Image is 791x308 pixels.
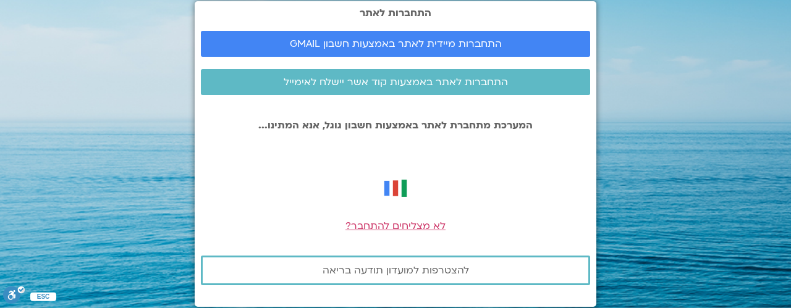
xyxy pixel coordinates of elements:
p: המערכת מתחברת לאתר באמצעות חשבון גוגל, אנא המתינו... [201,120,590,131]
h2: התחברות לאתר [201,7,590,19]
a: להצטרפות למועדון תודעה בריאה [201,256,590,285]
a: התחברות לאתר באמצעות קוד אשר יישלח לאימייל [201,69,590,95]
span: התחברות לאתר באמצעות קוד אשר יישלח לאימייל [284,77,508,88]
a: לא מצליחים להתחבר? [345,219,446,233]
a: התחברות מיידית לאתר באמצעות חשבון GMAIL [201,31,590,57]
span: להצטרפות למועדון תודעה בריאה [323,265,469,276]
span: התחברות מיידית לאתר באמצעות חשבון GMAIL [290,38,502,49]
